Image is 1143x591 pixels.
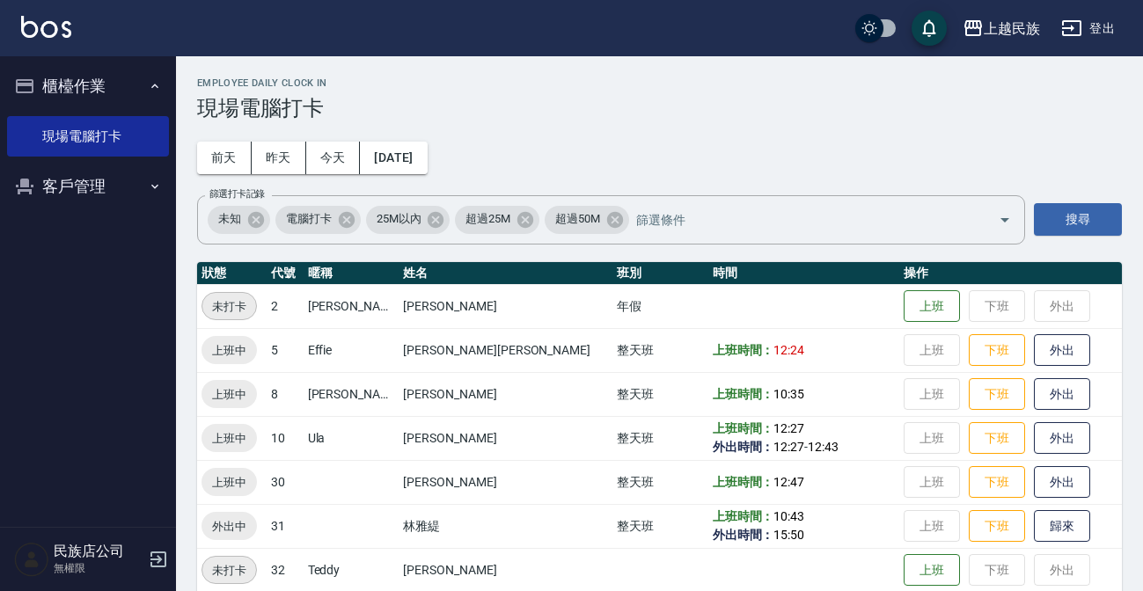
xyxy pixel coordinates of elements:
span: 未打卡 [202,297,256,316]
span: 超過50M [545,210,611,228]
input: 篩選條件 [632,204,968,235]
img: Logo [21,16,71,38]
span: 未知 [208,210,252,228]
td: 整天班 [612,372,708,416]
td: 2 [267,284,303,328]
span: 12:47 [773,475,804,489]
td: [PERSON_NAME] [399,416,612,460]
span: 25M以內 [366,210,432,228]
div: 超過25M [455,206,539,234]
span: 上班中 [201,385,257,404]
th: 操作 [899,262,1122,285]
label: 篩選打卡記錄 [209,187,265,201]
b: 外出時間： [713,528,774,542]
button: 下班 [969,422,1025,455]
span: 10:43 [773,509,804,523]
td: 8 [267,372,303,416]
td: Ula [304,416,399,460]
span: 12:43 [808,440,839,454]
span: 上班中 [201,341,257,360]
button: 歸來 [1034,510,1090,543]
th: 時間 [708,262,900,285]
button: 下班 [969,466,1025,499]
b: 外出時間： [713,440,774,454]
span: 15:50 [773,528,804,542]
button: Open [991,206,1019,234]
th: 狀態 [197,262,267,285]
button: 前天 [197,142,252,174]
span: 超過25M [455,210,521,228]
span: 未打卡 [202,561,256,580]
div: 電腦打卡 [275,206,361,234]
button: 登出 [1054,12,1122,45]
button: [DATE] [360,142,427,174]
button: 客戶管理 [7,164,169,209]
th: 姓名 [399,262,612,285]
button: 外出 [1034,378,1090,411]
td: Effie [304,328,399,372]
td: 31 [267,504,303,548]
span: 12:27 [773,440,804,454]
span: 上班中 [201,429,257,448]
button: 上班 [904,554,960,587]
b: 上班時間： [713,387,774,401]
div: 超過50M [545,206,629,234]
td: [PERSON_NAME] [304,372,399,416]
td: [PERSON_NAME] [304,284,399,328]
td: [PERSON_NAME] [399,284,612,328]
button: 今天 [306,142,361,174]
td: 整天班 [612,416,708,460]
td: 30 [267,460,303,504]
span: 10:35 [773,387,804,401]
h2: Employee Daily Clock In [197,77,1122,89]
div: 上越民族 [984,18,1040,40]
td: [PERSON_NAME][PERSON_NAME] [399,328,612,372]
span: 外出中 [201,517,257,536]
button: 下班 [969,510,1025,543]
div: 25M以內 [366,206,451,234]
td: [PERSON_NAME] [399,372,612,416]
td: 林雅緹 [399,504,612,548]
h3: 現場電腦打卡 [197,96,1122,120]
td: - [708,416,900,460]
button: 外出 [1034,466,1090,499]
span: 電腦打卡 [275,210,342,228]
td: 整天班 [612,504,708,548]
b: 上班時間： [713,509,774,523]
button: 昨天 [252,142,306,174]
p: 無權限 [54,560,143,576]
td: 整天班 [612,460,708,504]
h5: 民族店公司 [54,543,143,560]
b: 上班時間： [713,421,774,435]
button: 下班 [969,334,1025,367]
button: 櫃檯作業 [7,63,169,109]
span: 12:27 [773,421,804,435]
button: 搜尋 [1034,203,1122,236]
td: 整天班 [612,328,708,372]
button: save [912,11,947,46]
td: 年假 [612,284,708,328]
img: Person [14,542,49,577]
th: 代號 [267,262,303,285]
button: 下班 [969,378,1025,411]
span: 上班中 [201,473,257,492]
button: 上班 [904,290,960,323]
b: 上班時間： [713,343,774,357]
button: 上越民族 [956,11,1047,47]
b: 上班時間： [713,475,774,489]
button: 外出 [1034,334,1090,367]
button: 外出 [1034,422,1090,455]
th: 班別 [612,262,708,285]
div: 未知 [208,206,270,234]
td: 5 [267,328,303,372]
span: 12:24 [773,343,804,357]
th: 暱稱 [304,262,399,285]
td: 10 [267,416,303,460]
a: 現場電腦打卡 [7,116,169,157]
td: [PERSON_NAME] [399,460,612,504]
